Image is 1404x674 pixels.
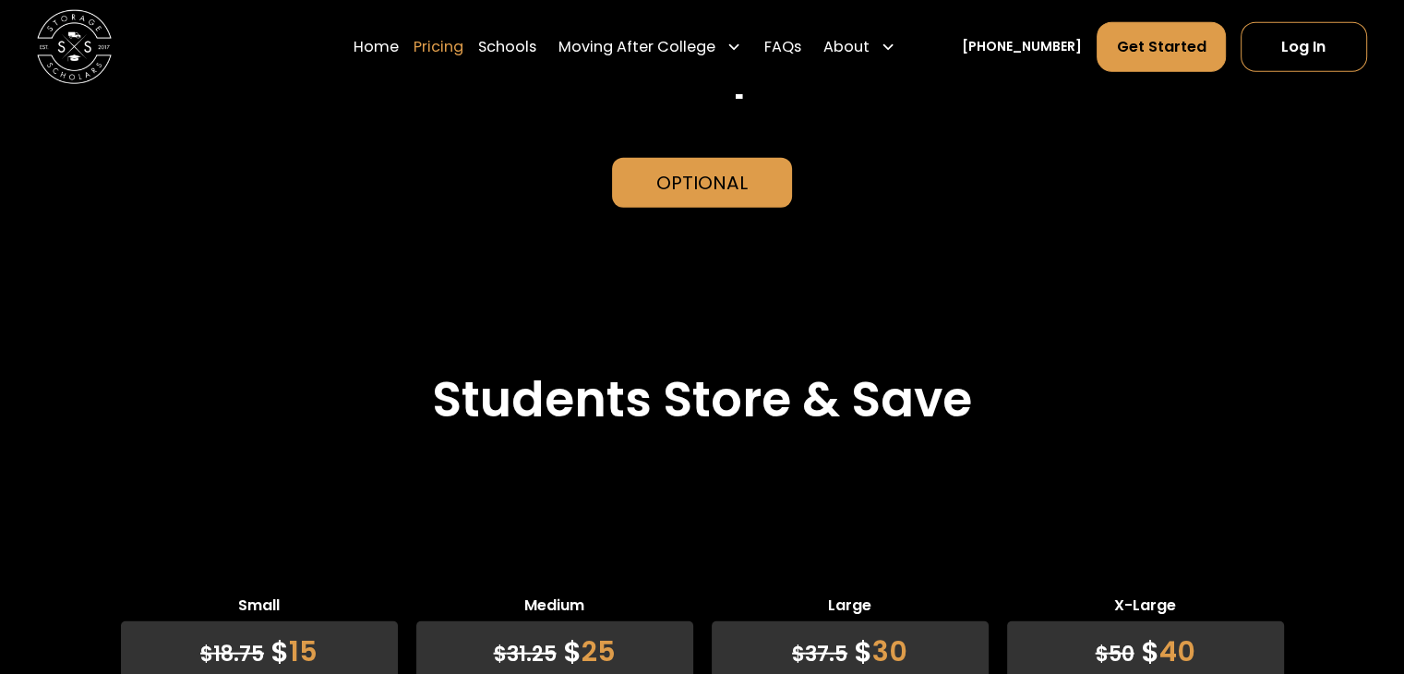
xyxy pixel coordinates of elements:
span: Large [712,595,989,621]
span: $ [200,640,213,668]
a: Get Started [1097,21,1225,71]
img: Storage Scholars main logo [37,9,112,84]
span: $ [1141,632,1159,671]
a: Log In [1241,21,1367,71]
a: Schools [478,20,536,72]
span: $ [494,640,507,668]
span: 31.25 [494,640,557,668]
span: $ [563,632,582,671]
span: Medium [416,595,693,621]
h2: Students Store & Save [432,371,972,429]
span: $ [1096,640,1109,668]
div: About [823,35,870,57]
a: Pricing [414,20,463,72]
div: About [816,20,903,72]
div: 25 [416,621,693,672]
span: Small [121,595,398,621]
div: Moving After College [558,35,715,57]
span: $ [854,632,872,671]
span: X-Large [1007,595,1284,621]
span: 18.75 [200,640,264,668]
span: 50 [1096,640,1134,668]
div: 15 [121,621,398,672]
span: 37.5 [792,640,847,668]
span: $ [792,640,805,668]
span: $ [270,632,289,671]
a: Home [354,20,399,72]
div: Moving After College [551,20,749,72]
div: Optional [656,169,748,197]
div: 30 [712,621,989,672]
a: [PHONE_NUMBER] [962,37,1082,56]
a: FAQs [763,20,800,72]
div: 40 [1007,621,1284,672]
